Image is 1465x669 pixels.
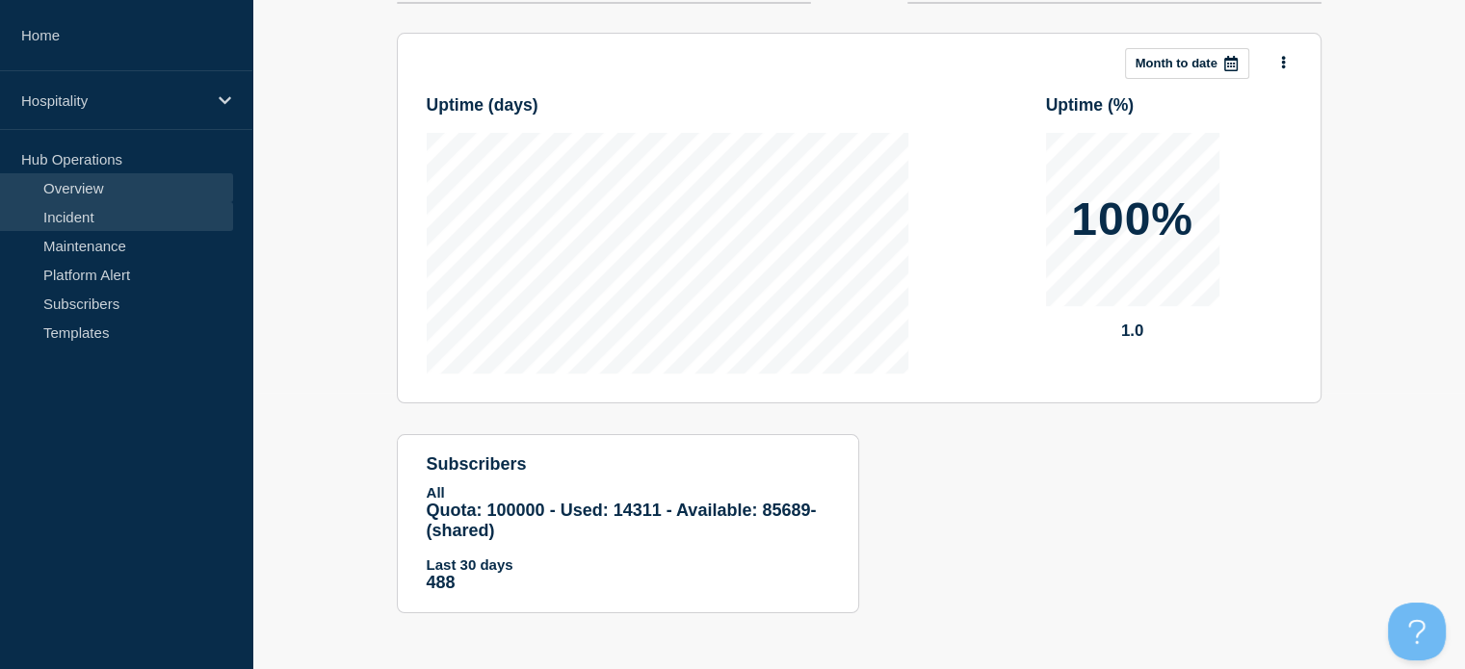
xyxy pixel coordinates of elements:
[427,95,538,116] h3: Uptime ( days )
[427,556,829,573] p: Last 30 days
[1071,196,1193,243] p: 100%
[427,501,817,540] span: Quota: 100000 - Used: 14311 - Available: 85689 - (shared)
[427,484,829,501] p: All
[1125,48,1249,79] button: Month to date
[1046,322,1219,341] p: 1.0
[21,92,206,109] p: Hospitality
[1136,56,1217,70] p: Month to date
[427,454,829,475] h4: subscribers
[1388,603,1446,660] iframe: Help Scout Beacon - Open
[427,573,829,593] p: 488
[1046,95,1135,116] h3: Uptime ( % )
